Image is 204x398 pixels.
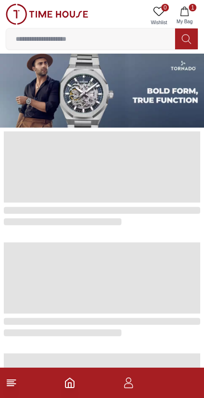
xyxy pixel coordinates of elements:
[64,377,75,389] a: Home
[147,4,171,28] a: 0Wishlist
[147,19,171,26] span: Wishlist
[173,18,196,25] span: My Bag
[6,4,88,25] img: ...
[189,4,196,11] span: 1
[171,4,198,28] button: 1My Bag
[161,4,169,11] span: 0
